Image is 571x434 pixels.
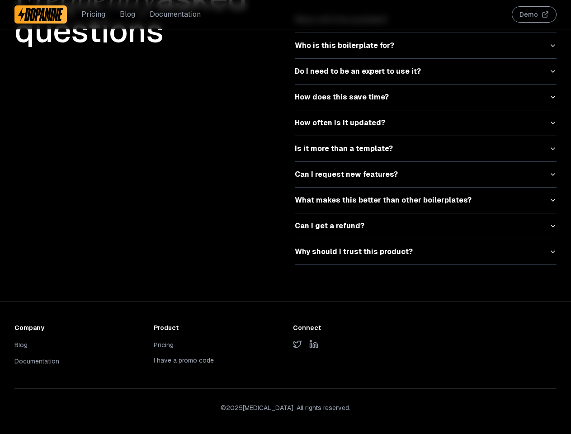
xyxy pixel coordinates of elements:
button: Who is this boilerplate for? [295,33,557,58]
a: Pricing [154,341,174,349]
a: Blog [14,341,28,349]
button: I have a promo code [154,356,214,365]
img: Dopamine [18,7,63,22]
p: © 2025 [MEDICAL_DATA]. All rights reserved. [14,403,557,412]
a: Blog [120,9,135,20]
a: Documentation [14,357,59,365]
button: Can I get a refund? [295,213,557,239]
button: Is it more than a template? [295,136,557,161]
button: Demo [512,6,557,23]
button: Can I request new features? [295,162,557,187]
a: Dopamine [14,5,67,24]
h3: Connect [293,323,418,332]
h3: Company [14,323,139,332]
button: How does this save time? [295,85,557,110]
h3: Product [154,323,278,332]
button: What makes this better than other boilerplates? [295,188,557,213]
a: Pricing [81,9,105,20]
button: Do I need to be an expert to use it? [295,59,557,84]
a: Documentation [150,9,201,20]
button: How often is it updated? [295,110,557,136]
button: Why should I trust this product? [295,239,557,264]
